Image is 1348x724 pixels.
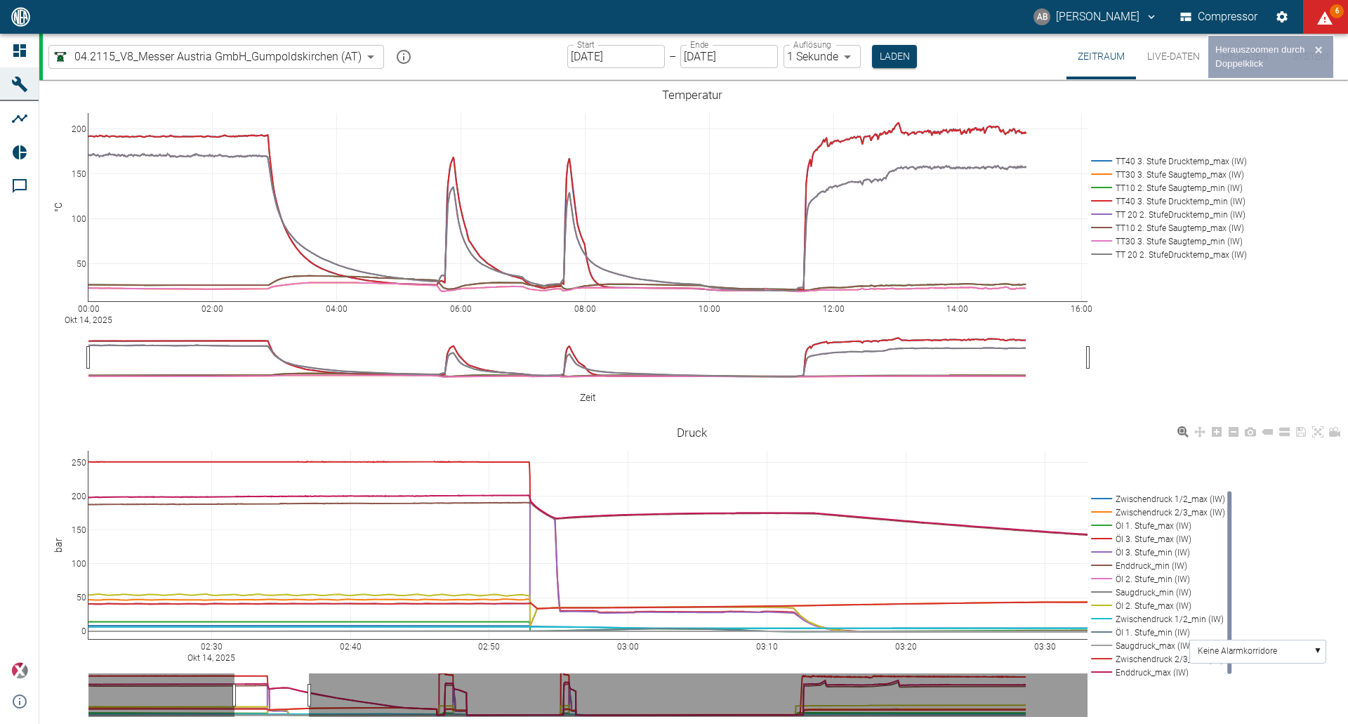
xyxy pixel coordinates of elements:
button: × [1311,43,1326,57]
button: andreas.brandstetter@messergroup.com [1031,4,1160,29]
button: Kommentar hinzufügen [51,409,62,421]
button: Compressor [1177,4,1261,29]
label: Ende [690,39,708,51]
span: 04.2115_V8_Messer Austria GmbH_Gumpoldskirchen (AT) [74,48,362,65]
button: mission info [390,43,418,71]
button: Daten filtern [62,409,73,421]
button: Laden [872,45,917,68]
div: AB [1033,8,1050,25]
button: Live-Daten [1136,34,1211,79]
text: Keine Alarmkorridore [1198,646,1277,656]
span: Herauszoomen durch Doppelklick [1215,44,1304,69]
button: HF-Daten [1211,34,1279,79]
button: System [1279,34,1342,79]
span: Hohe Auflösung [39,407,51,421]
button: Zeitraum [1066,34,1136,79]
span: 6 [1330,4,1344,18]
input: DD.MM.YYYY [680,45,778,68]
img: Xplore Logo [11,662,28,679]
input: DD.MM.YYYY [567,45,665,68]
label: Auflösung [793,39,831,51]
div: 1 Sekunde [784,45,861,68]
button: Einstellungen [1269,4,1295,29]
p: – [669,48,676,65]
img: logo [10,7,32,26]
a: 04.2115_V8_Messer Austria GmbH_Gumpoldskirchen (AT) [52,48,362,65]
label: Start [577,39,595,51]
